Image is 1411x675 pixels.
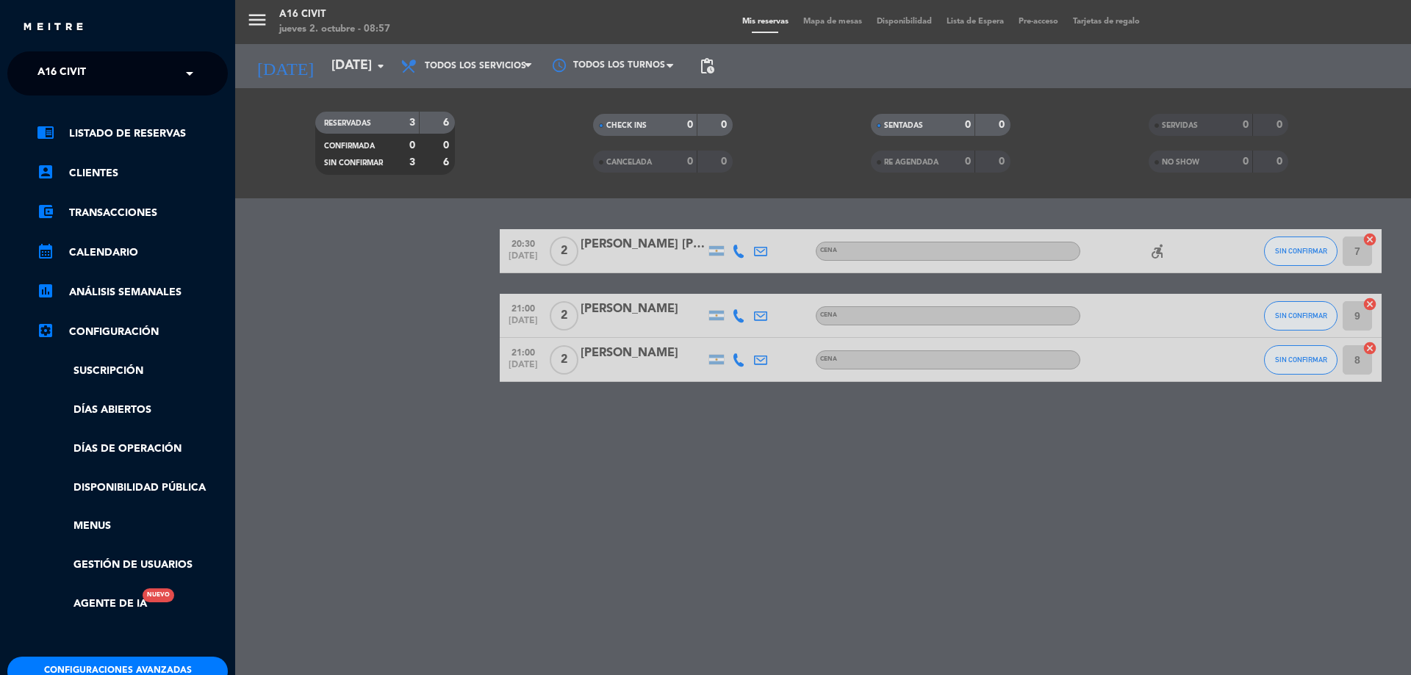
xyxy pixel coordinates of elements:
[143,588,174,602] div: Nuevo
[37,125,228,142] a: chrome_reader_modeListado de Reservas
[37,282,54,300] i: assessment
[37,242,54,260] i: calendar_month
[37,518,228,535] a: Menus
[37,402,228,419] a: Días abiertos
[37,165,228,182] a: account_boxClientes
[37,123,54,141] i: chrome_reader_mode
[37,284,228,301] a: assessmentANÁLISIS SEMANALES
[37,322,54,339] i: settings_applications
[37,204,228,222] a: account_balance_walletTransacciones
[37,163,54,181] i: account_box
[37,596,147,613] a: Agente de IANuevo
[37,323,228,341] a: Configuración
[22,22,85,33] img: MEITRE
[37,557,228,574] a: Gestión de usuarios
[37,480,228,497] a: Disponibilidad pública
[37,58,86,89] span: A16 Civit
[37,244,228,261] a: calendar_monthCalendario
[37,203,54,220] i: account_balance_wallet
[37,363,228,380] a: Suscripción
[37,441,228,458] a: Días de Operación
